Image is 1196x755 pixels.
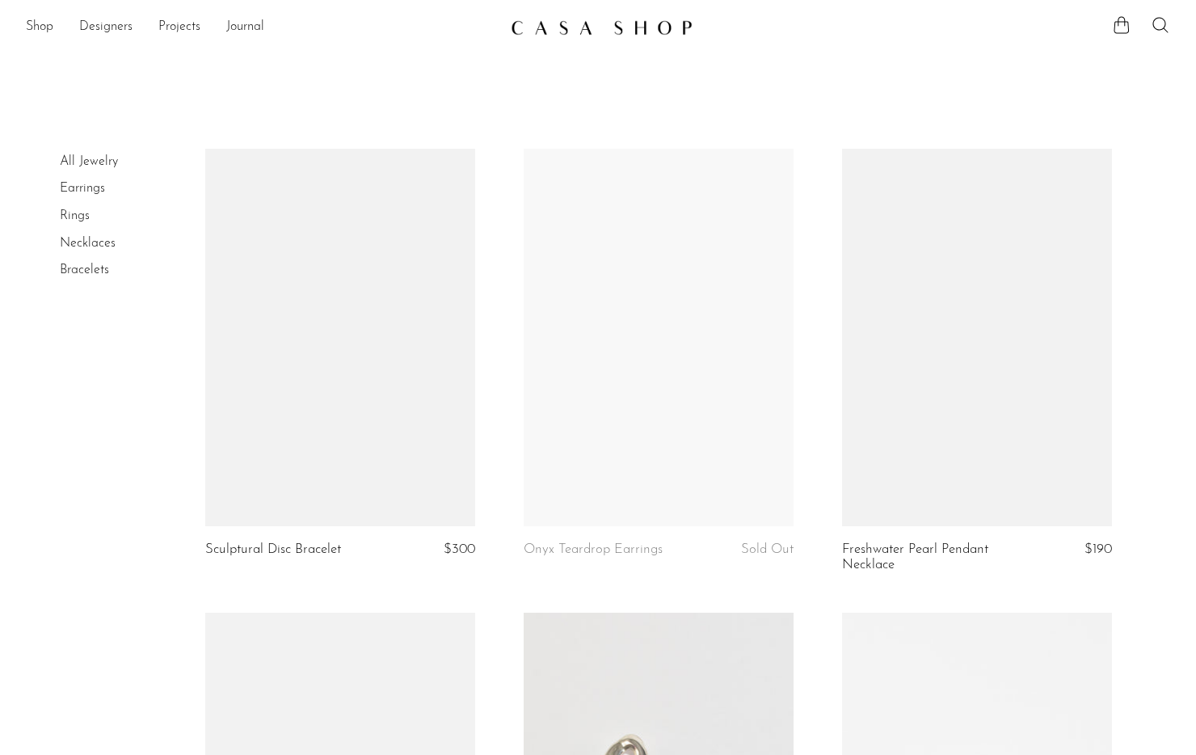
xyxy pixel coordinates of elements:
[205,542,341,557] a: Sculptural Disc Bracelet
[158,17,200,38] a: Projects
[26,17,53,38] a: Shop
[524,542,663,557] a: Onyx Teardrop Earrings
[60,155,118,168] a: All Jewelry
[741,542,794,556] span: Sold Out
[60,182,105,195] a: Earrings
[60,209,90,222] a: Rings
[1084,542,1112,556] span: $190
[444,542,475,556] span: $300
[26,14,498,41] nav: Desktop navigation
[26,14,498,41] ul: NEW HEADER MENU
[60,237,116,250] a: Necklaces
[60,264,109,276] a: Bracelets
[79,17,133,38] a: Designers
[226,17,264,38] a: Journal
[842,542,1021,572] a: Freshwater Pearl Pendant Necklace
